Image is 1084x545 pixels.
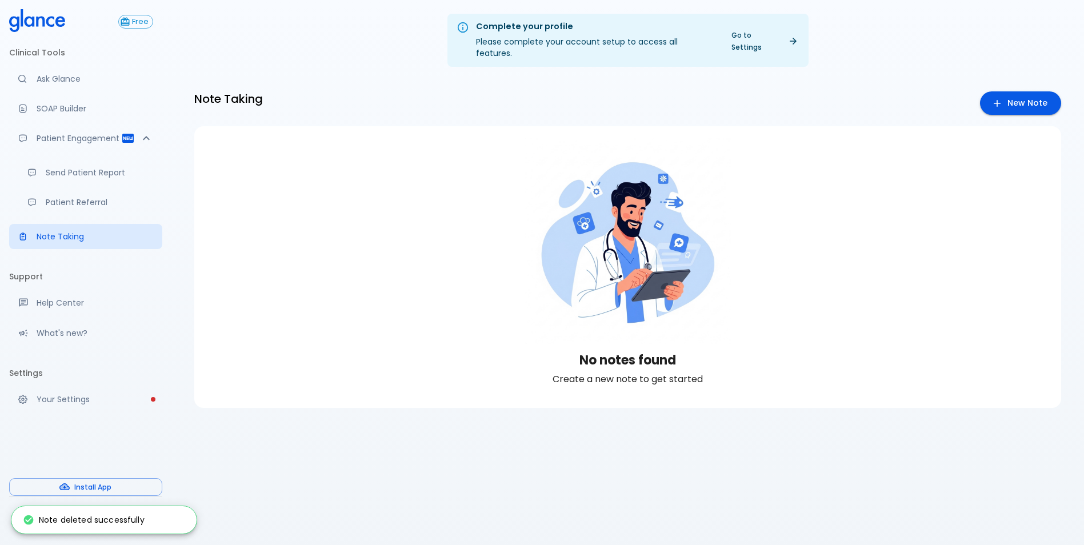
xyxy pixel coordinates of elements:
[553,372,703,386] p: Create a new note to get started
[579,353,676,368] h3: No notes found
[9,39,162,66] li: Clinical Tools
[476,21,715,33] div: Complete your profile
[525,138,731,344] img: Empty State
[194,90,263,108] h6: Note Taking
[725,27,804,55] a: Go to Settings
[46,167,153,178] p: Send Patient Report
[9,224,162,249] a: Advanced note-taking
[9,126,162,151] div: Patient Reports & Referrals
[128,18,153,26] span: Free
[9,387,162,412] a: Please complete account setup
[9,320,162,346] div: Recent updates and feature releases
[37,231,153,242] p: Note Taking
[980,91,1061,115] a: Create a new note
[9,290,162,315] a: Get help from our support team
[37,327,153,339] p: What's new?
[9,478,162,496] button: Install App
[9,359,162,387] li: Settings
[9,96,162,121] a: Docugen: Compose a clinical documentation in seconds
[118,15,153,29] button: Free
[18,160,162,185] a: Send a patient summary
[37,103,153,114] p: SOAP Builder
[9,501,162,540] div: [PERSON_NAME]Dallah
[37,133,121,144] p: Patient Engagement
[9,66,162,91] a: Moramiz: Find ICD10AM codes instantly
[37,297,153,308] p: Help Center
[23,510,145,530] div: Note deleted successfully
[37,73,153,85] p: Ask Glance
[9,263,162,290] li: Support
[37,394,153,405] p: Your Settings
[46,197,153,208] p: Patient Referral
[118,15,162,29] a: Click to view or change your subscription
[476,17,715,63] div: Please complete your account setup to access all features.
[18,190,162,215] a: Receive patient referrals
